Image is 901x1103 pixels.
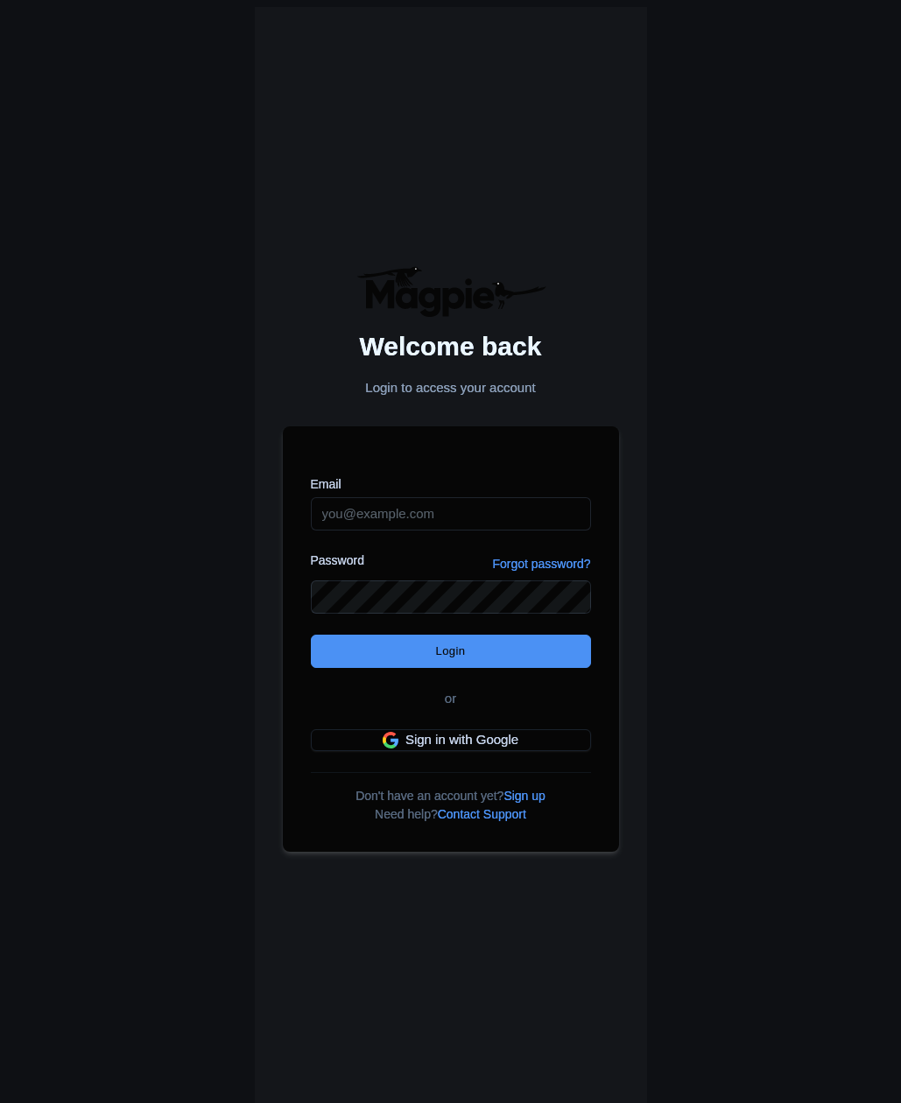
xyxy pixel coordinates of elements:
[311,551,364,570] label: Password
[311,729,591,751] a: Sign in with Google
[445,689,456,709] span: or
[311,635,591,668] input: Login
[438,807,526,821] a: Contact Support
[352,265,549,318] img: logo-ab69f6fb50320c5b225c76a69d11143b.png
[311,772,591,824] div: Don't have an account yet? Need help?
[383,732,398,748] img: google.svg
[283,378,619,398] p: Login to access your account
[503,789,545,803] a: Sign up
[283,332,619,361] h2: Welcome back
[311,497,591,530] input: you@example.com
[492,555,590,573] a: Forgot password?
[311,475,591,494] label: Email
